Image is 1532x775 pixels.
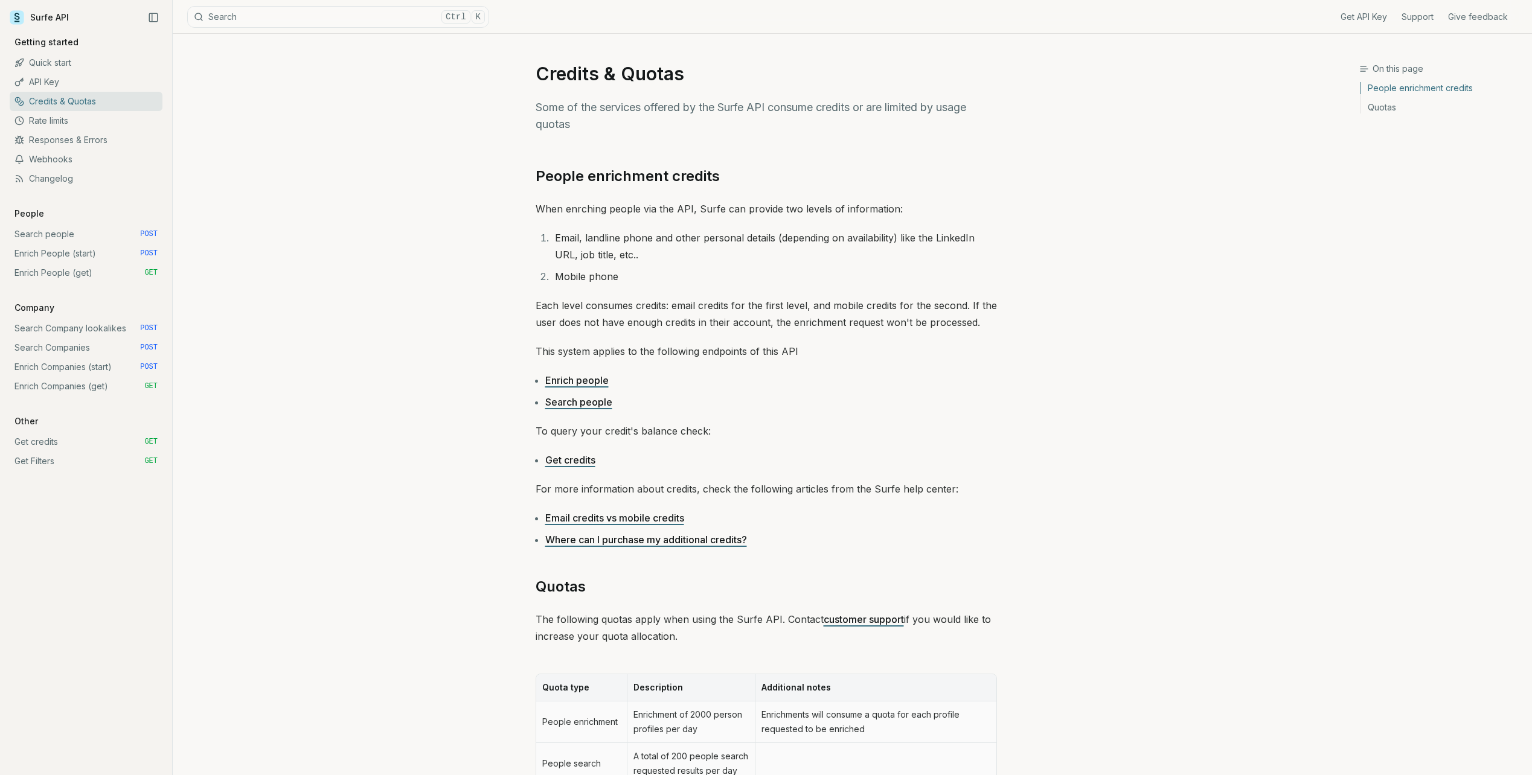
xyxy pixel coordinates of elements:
[10,169,162,188] a: Changelog
[10,53,162,72] a: Quick start
[10,36,83,48] p: Getting started
[1361,98,1522,113] a: Quotas
[545,374,609,386] a: Enrich people
[536,63,997,85] h1: Credits & Quotas
[10,8,69,27] a: Surfe API
[10,111,162,130] a: Rate limits
[144,268,158,278] span: GET
[536,423,997,439] p: To query your credit's balance check:
[10,338,162,357] a: Search Companies POST
[10,302,59,314] p: Company
[536,99,997,133] p: Some of the services offered by the Surfe API consume credits or are limited by usage quotas
[536,674,627,701] th: Quota type
[545,534,747,546] a: Where can I purchase my additional credits?
[551,229,997,263] li: Email, landline phone and other personal details (depending on availability) like the LinkedIn UR...
[536,297,997,331] p: Each level consumes credits: email credits for the first level, and mobile credits for the second...
[536,343,997,360] p: This system applies to the following endpoints of this API
[187,6,489,28] button: SearchCtrlK
[1359,63,1522,75] h3: On this page
[1361,82,1522,98] a: People enrichment credits
[545,454,595,466] a: Get credits
[755,701,996,743] td: Enrichments will consume a quota for each profile requested to be enriched
[1402,11,1434,23] a: Support
[144,437,158,447] span: GET
[536,611,997,645] p: The following quotas apply when using the Surfe API. Contact if you would like to increase your q...
[10,319,162,338] a: Search Company lookalikes POST
[144,381,158,391] span: GET
[10,92,162,111] a: Credits & Quotas
[10,150,162,169] a: Webhooks
[10,432,162,451] a: Get credits GET
[10,451,162,471] a: Get Filters GET
[10,415,43,427] p: Other
[536,577,586,596] a: Quotas
[536,480,997,497] p: For more information about credits, check the following articles from the Surfe help center:
[10,263,162,282] a: Enrich People (get) GET
[545,396,612,408] a: Search people
[10,208,49,220] p: People
[140,362,158,372] span: POST
[10,72,162,92] a: API Key
[10,244,162,263] a: Enrich People (start) POST
[10,225,162,244] a: Search people POST
[627,674,755,701] th: Description
[1448,11,1508,23] a: Give feedback
[472,10,485,24] kbd: K
[10,130,162,150] a: Responses & Errors
[144,456,158,466] span: GET
[140,324,158,333] span: POST
[441,10,470,24] kbd: Ctrl
[545,512,684,524] a: Email credits vs mobile credits
[536,701,627,743] td: People enrichment
[627,701,755,743] td: Enrichment of 2000 person profiles per day
[536,200,997,217] p: When enrching people via the API, Surfe can provide two levels of information:
[551,268,997,285] li: Mobile phone
[824,613,904,625] a: customer support
[140,229,158,239] span: POST
[755,674,996,701] th: Additional notes
[1341,11,1387,23] a: Get API Key
[536,167,720,186] a: People enrichment credits
[140,343,158,352] span: POST
[140,249,158,258] span: POST
[144,8,162,27] button: Collapse Sidebar
[10,377,162,396] a: Enrich Companies (get) GET
[10,357,162,377] a: Enrich Companies (start) POST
